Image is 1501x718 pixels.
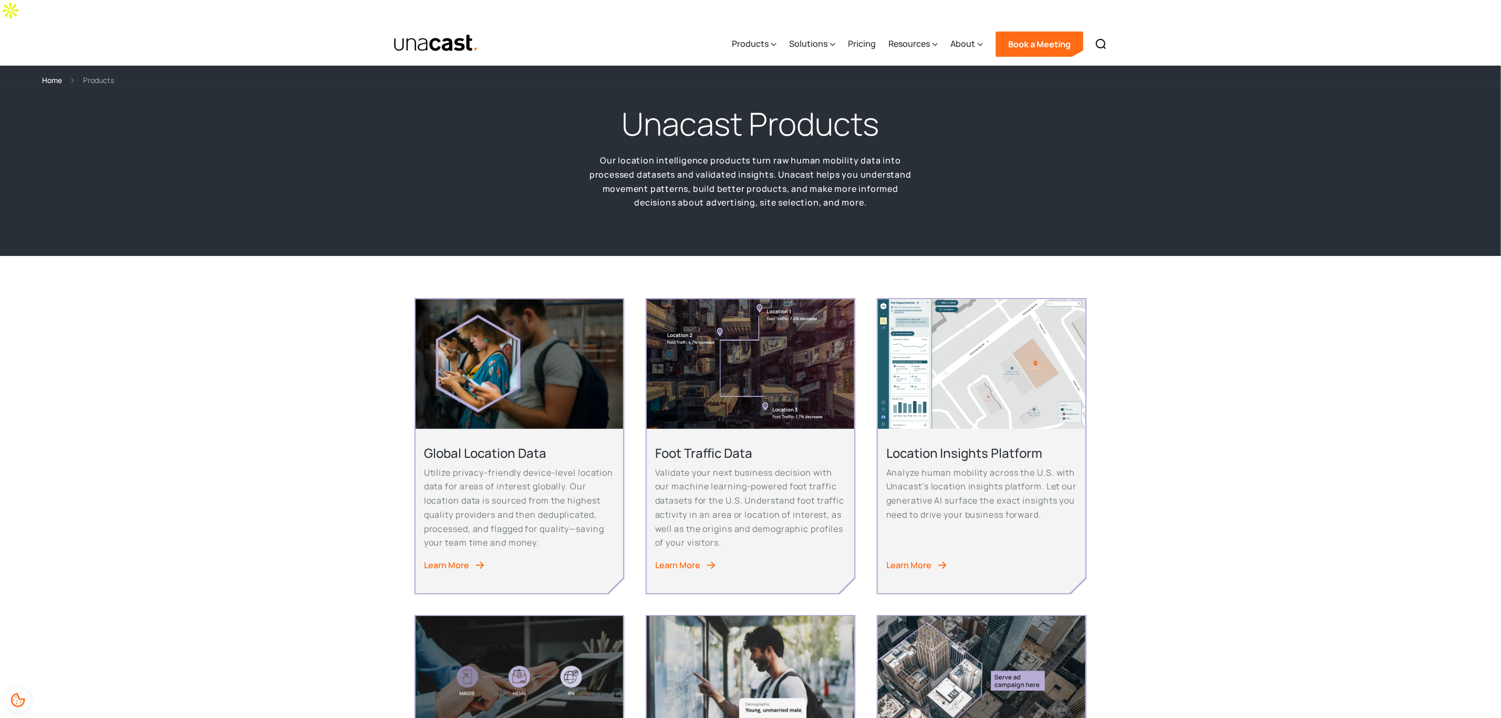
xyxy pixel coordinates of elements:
p: Analyze human mobility across the U.S. with Unacast’s location insights platform. Let our generat... [886,466,1077,522]
p: Our location intelligence products turn raw human mobility data into processed datasets and valid... [588,153,914,210]
a: Book a Meeting [996,32,1083,57]
img: An image of the unacast UI. Shows a map of a pet supermarket along with relevant data in the side... [878,299,1085,429]
img: An aerial view of a city block with foot traffic data and location data information [647,299,854,429]
a: home [394,34,479,53]
div: Solutions [789,37,827,50]
div: Products [732,23,777,66]
h2: Location Insights Platform [886,445,1077,461]
p: Validate your next business decision with our machine learning-powered foot traffic datasets for ... [655,466,846,550]
div: Learn More [424,558,469,572]
img: Search icon [1095,38,1107,50]
h2: Global Location Data [424,445,615,461]
div: Resources [888,23,938,66]
a: Pricing [848,23,876,66]
div: About [950,37,975,50]
a: Learn More [424,558,615,572]
p: Utilize privacy-friendly device-level location data for areas of interest globally. Our location ... [424,466,615,550]
a: Learn More [655,558,846,572]
div: Cookie Preferences [5,688,30,713]
img: Unacast text logo [394,34,479,53]
div: Resources [888,37,930,50]
div: About [950,23,983,66]
div: Products [732,37,769,50]
div: Learn More [655,558,700,572]
h2: Foot Traffic Data [655,445,846,461]
div: Products [83,74,114,86]
div: Solutions [789,23,835,66]
div: Learn More [886,558,931,572]
h1: Unacast Products [622,103,879,145]
a: Learn More [886,558,1077,572]
a: Home [42,74,62,86]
